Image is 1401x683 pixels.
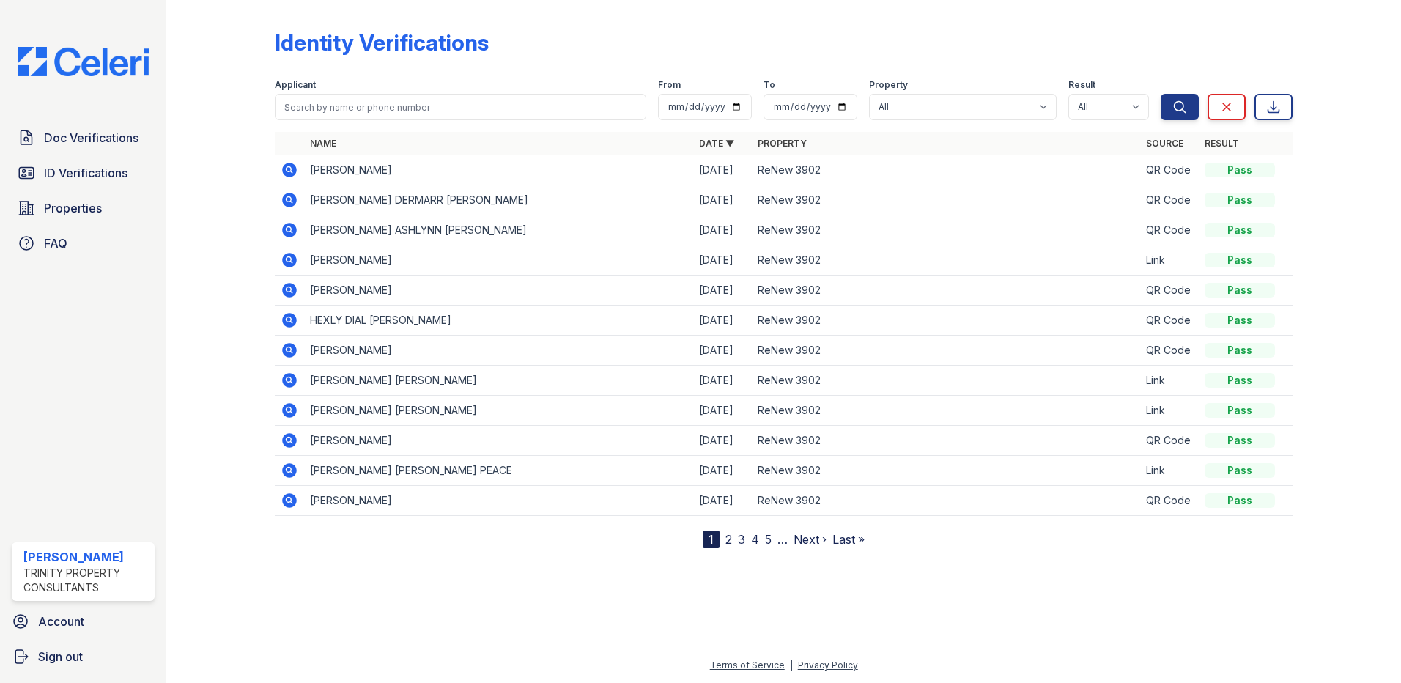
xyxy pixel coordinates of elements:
[693,185,752,215] td: [DATE]
[1205,373,1275,388] div: Pass
[752,426,1141,456] td: ReNew 3902
[1205,403,1275,418] div: Pass
[693,306,752,336] td: [DATE]
[777,531,788,548] span: …
[304,185,693,215] td: [PERSON_NAME] DERMARR [PERSON_NAME]
[1140,155,1199,185] td: QR Code
[710,660,785,671] a: Terms of Service
[794,532,827,547] a: Next ›
[23,566,149,595] div: Trinity Property Consultants
[693,215,752,245] td: [DATE]
[758,138,807,149] a: Property
[1205,163,1275,177] div: Pass
[1140,366,1199,396] td: Link
[764,79,775,91] label: To
[1205,463,1275,478] div: Pass
[658,79,681,91] label: From
[693,155,752,185] td: [DATE]
[1140,396,1199,426] td: Link
[752,486,1141,516] td: ReNew 3902
[1068,79,1095,91] label: Result
[752,185,1141,215] td: ReNew 3902
[304,306,693,336] td: HEXLY DIAL [PERSON_NAME]
[1140,426,1199,456] td: QR Code
[44,199,102,217] span: Properties
[1140,215,1199,245] td: QR Code
[12,123,155,152] a: Doc Verifications
[832,532,865,547] a: Last »
[23,548,149,566] div: [PERSON_NAME]
[693,336,752,366] td: [DATE]
[1205,493,1275,508] div: Pass
[752,155,1141,185] td: ReNew 3902
[751,532,759,547] a: 4
[304,336,693,366] td: [PERSON_NAME]
[1205,343,1275,358] div: Pass
[6,642,160,671] a: Sign out
[725,532,732,547] a: 2
[752,366,1141,396] td: ReNew 3902
[304,215,693,245] td: [PERSON_NAME] ASHLYNN [PERSON_NAME]
[752,215,1141,245] td: ReNew 3902
[304,245,693,276] td: [PERSON_NAME]
[275,94,646,120] input: Search by name or phone number
[1205,138,1239,149] a: Result
[1140,306,1199,336] td: QR Code
[44,235,67,252] span: FAQ
[1205,223,1275,237] div: Pass
[275,79,316,91] label: Applicant
[798,660,858,671] a: Privacy Policy
[12,229,155,258] a: FAQ
[12,193,155,223] a: Properties
[275,29,489,56] div: Identity Verifications
[1140,486,1199,516] td: QR Code
[1146,138,1183,149] a: Source
[752,276,1141,306] td: ReNew 3902
[44,164,127,182] span: ID Verifications
[693,276,752,306] td: [DATE]
[304,456,693,486] td: [PERSON_NAME] [PERSON_NAME] PEACE
[38,613,84,630] span: Account
[790,660,793,671] div: |
[304,426,693,456] td: [PERSON_NAME]
[304,366,693,396] td: [PERSON_NAME] [PERSON_NAME]
[1205,283,1275,298] div: Pass
[752,245,1141,276] td: ReNew 3902
[1205,313,1275,328] div: Pass
[752,336,1141,366] td: ReNew 3902
[44,129,138,147] span: Doc Verifications
[752,306,1141,336] td: ReNew 3902
[693,396,752,426] td: [DATE]
[693,245,752,276] td: [DATE]
[1140,456,1199,486] td: Link
[1140,276,1199,306] td: QR Code
[752,456,1141,486] td: ReNew 3902
[310,138,336,149] a: Name
[1205,433,1275,448] div: Pass
[1205,253,1275,267] div: Pass
[1140,185,1199,215] td: QR Code
[38,648,83,665] span: Sign out
[765,532,772,547] a: 5
[6,47,160,76] img: CE_Logo_Blue-a8612792a0a2168367f1c8372b55b34899dd931a85d93a1a3d3e32e68fde9ad4.png
[304,486,693,516] td: [PERSON_NAME]
[693,366,752,396] td: [DATE]
[752,396,1141,426] td: ReNew 3902
[1140,336,1199,366] td: QR Code
[1140,245,1199,276] td: Link
[693,486,752,516] td: [DATE]
[703,531,720,548] div: 1
[304,276,693,306] td: [PERSON_NAME]
[738,532,745,547] a: 3
[304,155,693,185] td: [PERSON_NAME]
[6,607,160,636] a: Account
[869,79,908,91] label: Property
[693,456,752,486] td: [DATE]
[693,426,752,456] td: [DATE]
[699,138,734,149] a: Date ▼
[12,158,155,188] a: ID Verifications
[304,396,693,426] td: [PERSON_NAME] [PERSON_NAME]
[1205,193,1275,207] div: Pass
